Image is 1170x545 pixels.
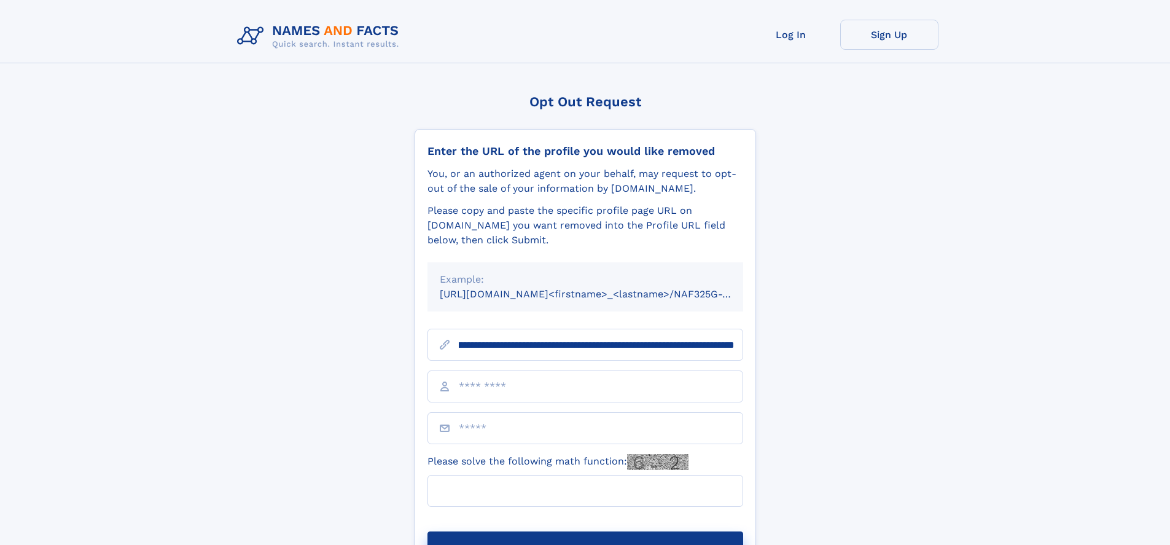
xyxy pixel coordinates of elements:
[427,454,688,470] label: Please solve the following math function:
[427,203,743,248] div: Please copy and paste the specific profile page URL on [DOMAIN_NAME] you want removed into the Pr...
[427,144,743,158] div: Enter the URL of the profile you would like removed
[427,167,743,196] div: You, or an authorized agent on your behalf, may request to opt-out of the sale of your informatio...
[742,20,840,50] a: Log In
[440,272,731,287] div: Example:
[840,20,938,50] a: Sign Up
[232,20,409,53] img: Logo Names and Facts
[440,288,766,300] small: [URL][DOMAIN_NAME]<firstname>_<lastname>/NAF325G-xxxxxxxx
[415,94,756,109] div: Opt Out Request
